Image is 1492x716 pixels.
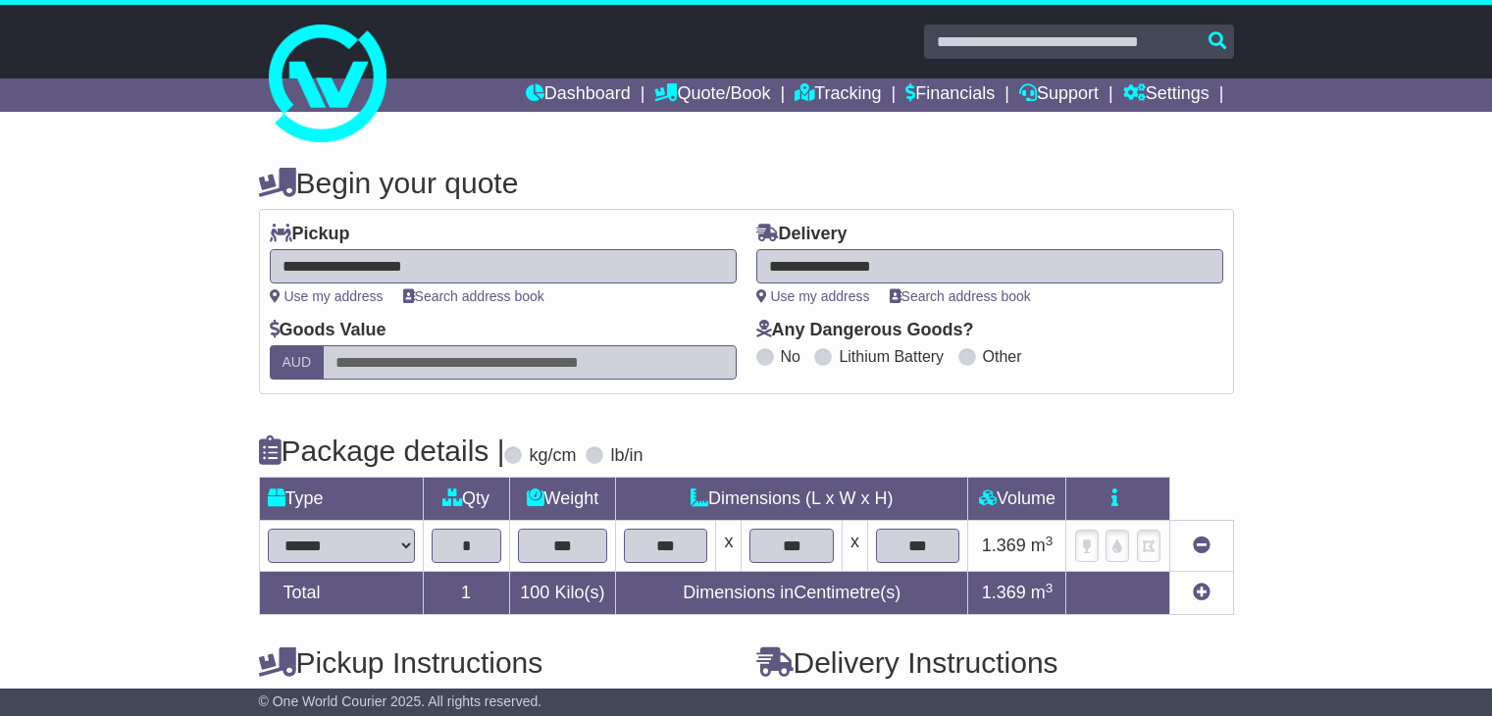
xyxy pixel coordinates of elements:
span: 1.369 [982,536,1026,555]
span: 1.369 [982,583,1026,602]
label: Lithium Battery [839,347,944,366]
a: Use my address [756,288,870,304]
span: 100 [520,583,549,602]
sup: 3 [1046,581,1054,595]
td: x [842,521,867,572]
a: Search address book [403,288,544,304]
label: Pickup [270,224,350,245]
td: Total [259,572,423,615]
a: Quote/Book [654,78,770,112]
a: Settings [1123,78,1209,112]
label: lb/in [610,445,643,467]
label: No [781,347,800,366]
a: Add new item [1193,583,1210,602]
label: Goods Value [270,320,386,341]
td: Weight [509,478,615,521]
span: © One World Courier 2025. All rights reserved. [259,693,542,709]
td: 1 [423,572,509,615]
sup: 3 [1046,534,1054,548]
h4: Begin your quote [259,167,1234,199]
h4: Pickup Instructions [259,646,737,679]
a: Financials [905,78,995,112]
span: m [1031,583,1054,602]
a: Search address book [890,288,1031,304]
a: Tracking [795,78,881,112]
a: Use my address [270,288,384,304]
td: Dimensions (L x W x H) [615,478,967,521]
h4: Delivery Instructions [756,646,1234,679]
a: Support [1019,78,1099,112]
td: Volume [968,478,1066,521]
label: Delivery [756,224,848,245]
h4: Package details | [259,435,505,467]
label: kg/cm [529,445,576,467]
label: AUD [270,345,325,380]
a: Remove this item [1193,536,1210,555]
label: Other [983,347,1022,366]
td: x [716,521,742,572]
td: Dimensions in Centimetre(s) [615,572,967,615]
td: Type [259,478,423,521]
td: Qty [423,478,509,521]
label: Any Dangerous Goods? [756,320,974,341]
span: m [1031,536,1054,555]
td: Kilo(s) [509,572,615,615]
a: Dashboard [526,78,631,112]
